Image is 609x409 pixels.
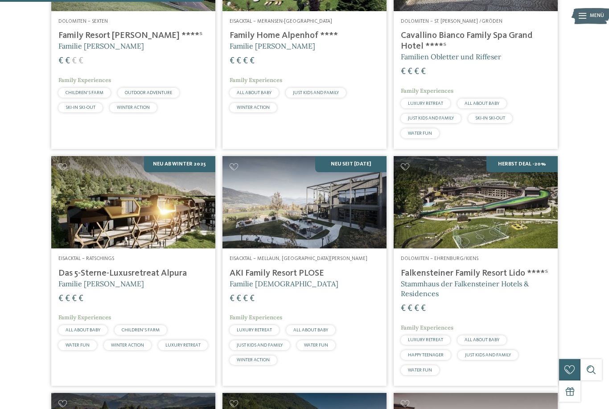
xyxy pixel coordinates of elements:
[222,156,387,248] img: Familienhotels gesucht? Hier findet ihr die besten!
[230,314,282,321] span: Family Experiences
[475,116,505,120] span: SKI-IN SKI-OUT
[125,91,172,95] span: OUTDOOR ADVENTURE
[230,30,379,41] h4: Family Home Alpenhof ****
[401,268,551,279] h4: Falkensteiner Family Resort Lido ****ˢ
[243,294,248,303] span: €
[230,41,315,50] span: Familie [PERSON_NAME]
[293,328,328,332] span: ALL ABOUT BABY
[58,314,111,321] span: Family Experiences
[230,57,235,66] span: €
[250,294,255,303] span: €
[237,91,272,95] span: ALL ABOUT BABY
[408,338,443,342] span: LUXURY RETREAT
[51,156,215,386] a: Familienhotels gesucht? Hier findet ihr die besten! Neu ab Winter 2025 Eisacktal – Ratschings Das...
[401,324,453,331] span: Family Experiences
[237,358,270,362] span: WINTER ACTION
[414,304,419,313] span: €
[414,67,419,76] span: €
[401,19,502,24] span: Dolomiten – St. [PERSON_NAME] /Gröden
[66,328,100,332] span: ALL ABOUT BABY
[237,328,272,332] span: LUXURY RETREAT
[230,19,332,24] span: Eisacktal – Meransen-[GEOGRAPHIC_DATA]
[304,343,328,347] span: WATER FUN
[66,91,103,95] span: CHILDREN’S FARM
[408,353,444,357] span: HAPPY TEENAGER
[230,279,338,288] span: Familie [DEMOGRAPHIC_DATA]
[78,294,83,303] span: €
[243,57,248,66] span: €
[51,156,215,248] img: Familienhotels gesucht? Hier findet ihr die besten!
[72,294,77,303] span: €
[394,156,558,386] a: Familienhotels gesucht? Hier findet ihr die besten! Herbst Deal -20% Dolomiten – Ehrenburg/Kiens ...
[66,343,90,347] span: WATER FUN
[237,343,283,347] span: JUST KIDS AND FAMILY
[122,328,160,332] span: CHILDREN’S FARM
[58,57,63,66] span: €
[401,304,406,313] span: €
[117,105,150,110] span: WINTER ACTION
[407,304,412,313] span: €
[401,279,529,298] span: Stammhaus der Falkensteiner Hotels & Residences
[230,256,367,261] span: Eisacktal – Mellaun, [GEOGRAPHIC_DATA][PERSON_NAME]
[111,343,144,347] span: WINTER ACTION
[394,156,558,248] img: Familienhotels gesucht? Hier findet ihr die besten!
[230,294,235,303] span: €
[58,268,208,279] h4: Das 5-Sterne-Luxusretreat Alpura
[236,57,241,66] span: €
[465,101,499,106] span: ALL ABOUT BABY
[237,105,270,110] span: WINTER ACTION
[58,30,208,41] h4: Family Resort [PERSON_NAME] ****ˢ
[408,116,454,120] span: JUST KIDS AND FAMILY
[236,294,241,303] span: €
[58,294,63,303] span: €
[401,52,501,61] span: Familien Obletter und Riffeser
[78,57,83,66] span: €
[465,353,511,357] span: JUST KIDS AND FAMILY
[401,256,478,261] span: Dolomiten – Ehrenburg/Kiens
[408,368,432,372] span: WATER FUN
[407,67,412,76] span: €
[58,279,144,288] span: Familie [PERSON_NAME]
[222,156,387,386] a: Familienhotels gesucht? Hier findet ihr die besten! NEU seit [DATE] Eisacktal – Mellaun, [GEOGRAP...
[58,19,108,24] span: Dolomiten – Sexten
[72,57,77,66] span: €
[465,338,499,342] span: ALL ABOUT BABY
[421,304,426,313] span: €
[58,256,114,261] span: Eisacktal – Ratschings
[421,67,426,76] span: €
[65,57,70,66] span: €
[408,101,443,106] span: LUXURY RETREAT
[401,30,551,52] h4: Cavallino Bianco Family Spa Grand Hotel ****ˢ
[250,57,255,66] span: €
[230,268,379,279] h4: AKI Family Resort PLOSE
[230,76,282,84] span: Family Experiences
[58,76,111,84] span: Family Experiences
[65,294,70,303] span: €
[401,87,453,95] span: Family Experiences
[293,91,339,95] span: JUST KIDS AND FAMILY
[66,105,95,110] span: SKI-IN SKI-OUT
[401,67,406,76] span: €
[165,343,201,347] span: LUXURY RETREAT
[408,131,432,136] span: WATER FUN
[58,41,144,50] span: Familie [PERSON_NAME]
